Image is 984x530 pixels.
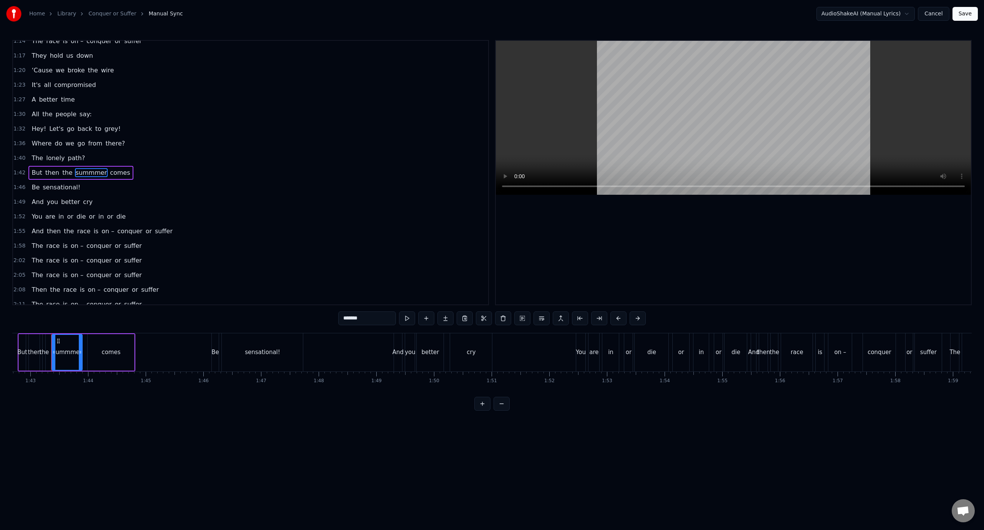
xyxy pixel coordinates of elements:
[890,378,901,384] div: 1:58
[62,241,68,250] span: is
[46,227,61,236] span: then
[49,285,61,294] span: the
[245,348,280,357] div: sensational!
[589,348,598,357] div: are
[748,348,759,357] div: And
[76,139,86,148] span: go
[13,96,25,104] span: 1:27
[57,10,76,18] a: Library
[54,139,63,148] span: do
[31,168,43,177] span: But
[131,285,139,294] span: or
[13,52,25,60] span: 1:17
[95,124,102,133] span: to
[31,300,44,309] span: The
[13,184,25,191] span: 1:46
[88,10,136,18] a: Conquer or Suffer
[62,300,68,309] span: is
[31,66,53,75] span: ‘Cause
[46,197,59,206] span: you
[40,348,49,357] div: the
[88,212,96,221] span: or
[13,125,25,133] span: 1:32
[109,168,131,177] span: comes
[31,51,47,60] span: They
[104,124,121,133] span: grey!
[13,242,25,250] span: 1:58
[70,300,84,309] span: on –
[31,183,40,192] span: Be
[717,378,728,384] div: 1:55
[31,124,47,133] span: Hey!
[949,348,960,357] div: The
[13,110,25,118] span: 1:30
[29,10,183,18] nav: breadcrumb
[6,6,22,22] img: youka
[13,154,25,162] span: 1:40
[699,348,704,357] div: in
[42,110,53,119] span: the
[31,241,44,250] span: The
[86,256,112,265] span: conquer
[31,139,52,148] span: Where
[55,110,77,119] span: people
[31,256,44,265] span: The
[13,271,25,279] span: 2:05
[608,348,613,357] div: in
[53,80,97,89] span: compromised
[67,154,86,162] span: path?
[834,348,846,357] div: on –
[58,212,65,221] span: in
[154,227,173,236] span: suffer
[114,271,122,279] span: or
[60,95,75,104] span: time
[87,66,99,75] span: the
[45,168,60,177] span: then
[61,168,73,177] span: the
[13,169,25,177] span: 1:42
[38,95,58,104] span: better
[77,124,93,133] span: back
[141,378,151,384] div: 1:45
[45,241,60,250] span: race
[429,378,439,384] div: 1:50
[83,378,93,384] div: 1:44
[62,256,68,265] span: is
[149,10,183,18] span: Manual Sync
[948,378,958,384] div: 1:59
[86,241,112,250] span: conquer
[13,301,25,308] span: 2:11
[920,348,937,357] div: suffer
[626,348,632,357] div: or
[422,348,439,357] div: better
[123,241,143,250] span: suffer
[405,348,416,357] div: you
[660,378,670,384] div: 1:54
[818,348,822,357] div: is
[114,300,122,309] span: or
[87,139,103,148] span: from
[76,227,91,236] span: race
[70,256,84,265] span: on –
[49,51,64,60] span: hold
[114,37,122,45] span: or
[66,212,74,221] span: or
[952,7,978,21] button: Save
[76,212,86,221] span: die
[140,285,160,294] span: suffer
[86,300,112,309] span: conquer
[66,124,75,133] span: go
[42,183,81,192] span: sensational!
[833,378,843,384] div: 1:57
[48,124,64,133] span: Let's
[101,227,115,236] span: on –
[31,212,43,221] span: You
[43,80,52,89] span: all
[76,51,94,60] span: down
[70,37,84,45] span: on –
[31,154,44,162] span: The
[45,37,60,45] span: race
[31,227,44,236] span: And
[145,227,153,236] span: or
[791,348,803,357] div: race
